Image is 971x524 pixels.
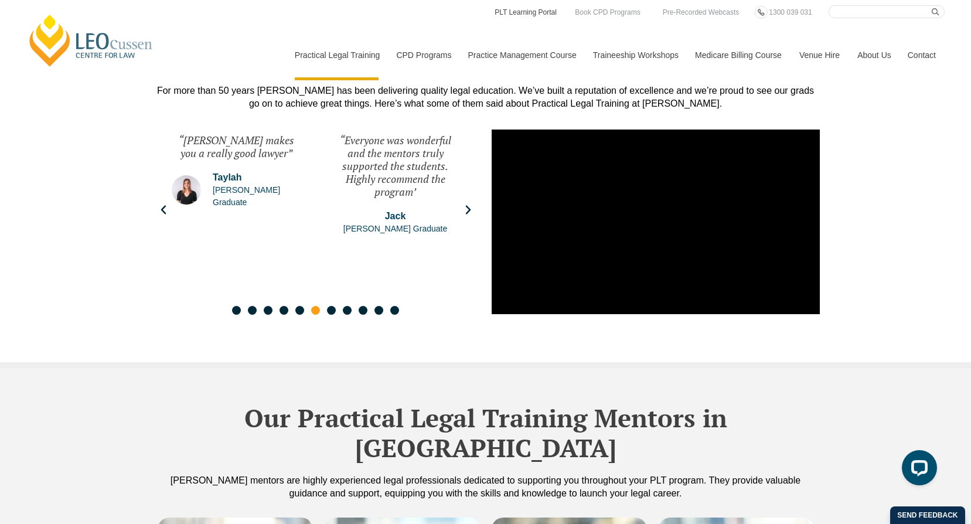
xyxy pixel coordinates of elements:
a: Practical Legal Training [286,30,388,80]
span: Go to slide 10 [374,306,383,315]
span: Go to slide 3 [264,306,272,315]
a: Traineeship Workshops [584,30,686,80]
span: Jack [343,210,447,223]
div: Next slide [462,204,474,216]
a: CPD Programs [387,30,459,80]
span: Go to slide 8 [343,306,352,315]
iframe: LiveChat chat widget [892,445,942,495]
a: 1300 039 031 [766,6,815,19]
a: Venue Hire [791,30,849,80]
a: Book CPD Programs [572,6,643,19]
div: For more than 50 years [PERSON_NAME] has been delivering quality legal education. We’ve built a r... [152,84,820,110]
div: 6 / 11 [160,122,313,298]
span: Go to slide 6 [311,306,320,315]
span: Go to slide 2 [248,306,257,315]
span: Go to slide 5 [295,306,304,315]
span: Go to slide 1 [232,306,241,315]
span: Go to slide 9 [359,306,367,315]
span: [PERSON_NAME] Graduate [213,184,301,209]
iframe: Leo Cussen | Why Choose Leo Cussen? [492,130,820,314]
div: Slides [160,122,472,321]
div: Previous slide [158,204,169,216]
span: 1300 039 031 [769,8,812,16]
div: “Everyone was wonderful and the mentors truly supported the students. Highly recommend the program’ [331,134,460,198]
span: Go to slide 11 [390,306,399,315]
span: [PERSON_NAME] Graduate [343,223,447,235]
a: Pre-Recorded Webcasts [660,6,742,19]
div: “[PERSON_NAME] makes you a really good lawyer” [172,134,301,159]
a: Contact [899,30,945,80]
h2: Our Practical Legal Training Mentors in [GEOGRAPHIC_DATA] [152,403,820,462]
div: [PERSON_NAME] mentors are highly experienced legal professionals dedicated to supporting you thro... [152,474,820,500]
a: About Us [849,30,899,80]
div: 7 / 11 [319,122,472,298]
a: [PERSON_NAME] Centre for Law [26,13,156,68]
img: Taylah Marsh-Irwin | Leo Cussen Graduate Testimonial [172,175,201,205]
a: Medicare Billing Course [686,30,791,80]
span: Go to slide 7 [327,306,336,315]
a: PLT Learning Portal [493,6,558,19]
span: Taylah [213,171,301,184]
span: Go to slide 4 [280,306,288,315]
a: Practice Management Course [459,30,584,80]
